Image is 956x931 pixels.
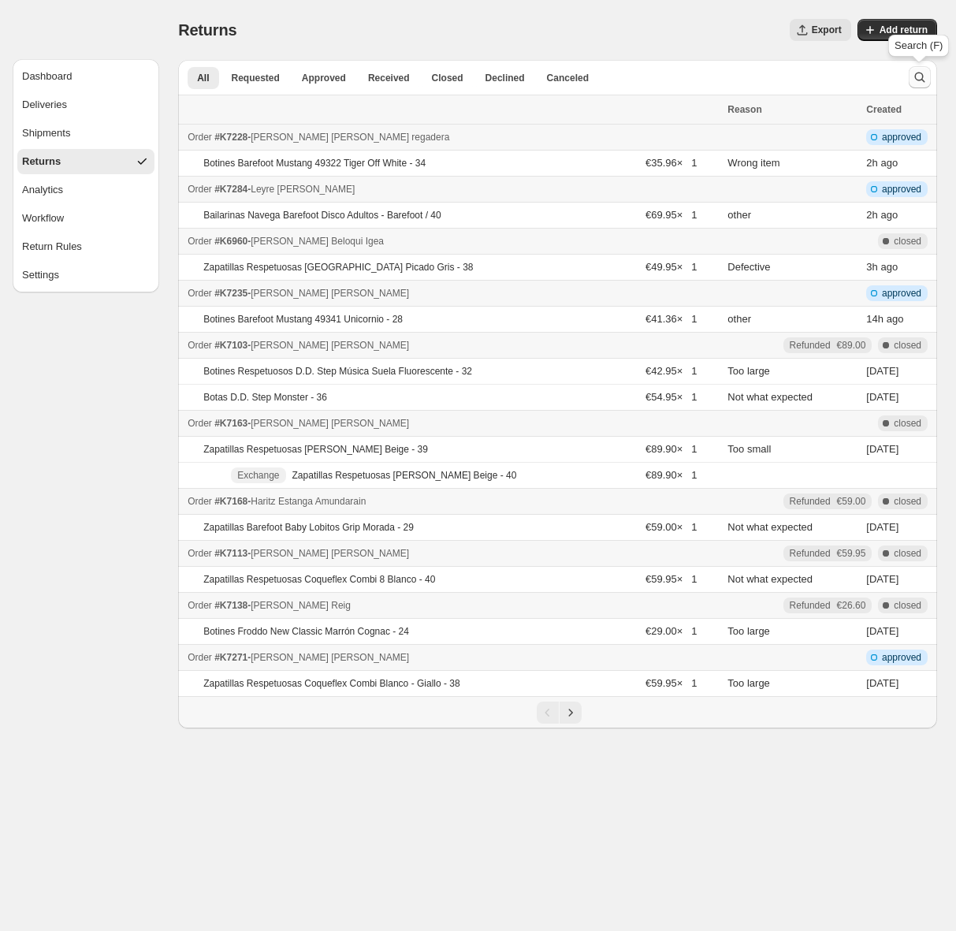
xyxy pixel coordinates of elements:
[203,443,428,456] p: Zapatillas Respetuosas [PERSON_NAME] Beige - 39
[188,652,212,663] span: Order
[214,184,247,195] span: #K7284
[812,24,842,36] span: Export
[866,521,898,533] time: Sunday, September 21, 2025 at 9:28:54 PM
[22,239,82,255] span: Return Rules
[790,599,866,612] div: Refunded
[861,151,937,177] td: ago
[485,72,525,84] span: Declined
[22,210,64,226] span: Workflow
[214,548,247,559] span: #K7113
[251,652,409,663] span: [PERSON_NAME] [PERSON_NAME]
[723,255,861,281] td: Defective
[790,19,851,41] button: Export
[560,702,582,724] button: Next
[368,72,410,84] span: Received
[251,548,409,559] span: [PERSON_NAME] [PERSON_NAME]
[188,233,718,249] div: -
[894,339,921,352] span: closed
[22,154,61,169] span: Returns
[178,21,236,39] span: Returns
[882,183,921,196] span: approved
[188,181,718,197] div: -
[17,92,154,117] button: Deliveries
[214,132,247,143] span: #K7228
[197,72,209,84] span: All
[203,391,327,404] p: Botas D.D. Step Monster - 36
[188,184,212,195] span: Order
[645,677,697,689] span: €59.95 × 1
[723,671,861,697] td: Too large
[214,418,247,429] span: #K7163
[188,496,212,507] span: Order
[188,546,718,561] div: -
[188,236,212,247] span: Order
[837,339,866,352] span: €89.00
[790,547,866,560] div: Refunded
[645,365,697,377] span: €42.95 × 1
[203,261,473,274] p: Zapatillas Respetuosas [GEOGRAPHIC_DATA] Picado Gris - 38
[861,307,937,333] td: ago
[214,652,247,663] span: #K7271
[882,131,921,143] span: approved
[188,600,212,611] span: Order
[837,599,866,612] span: €26.60
[727,104,761,115] span: Reason
[237,469,279,482] span: Exchange
[866,261,877,273] time: Wednesday, October 1, 2025 at 9:10:36 AM
[214,236,247,247] span: #K6960
[645,625,697,637] span: €29.00 × 1
[251,132,449,143] span: [PERSON_NAME] [PERSON_NAME] regadera
[645,469,697,481] span: €89.90 × 1
[723,203,861,229] td: other
[866,391,898,403] time: Saturday, September 20, 2025 at 3:32:32 PM
[203,677,460,690] p: Zapatillas Respetuosas Coqueflex Combi Blanco - Giallo - 38
[251,288,409,299] span: [PERSON_NAME] [PERSON_NAME]
[188,598,718,613] div: -
[17,177,154,203] button: Analytics
[866,625,898,637] time: Sunday, September 21, 2025 at 7:26:56 PM
[214,340,247,351] span: #K7103
[214,600,247,611] span: #K7138
[188,340,212,351] span: Order
[837,547,866,560] span: €59.95
[251,340,409,351] span: [PERSON_NAME] [PERSON_NAME]
[645,443,697,455] span: €89.90 × 1
[188,132,212,143] span: Order
[17,121,154,146] button: Shipments
[866,365,898,377] time: Saturday, September 20, 2025 at 3:32:32 PM
[188,493,718,509] div: -
[188,285,718,301] div: -
[203,365,472,378] p: Botines Respetuosos D.D. Step Música Suela Fluorescente - 32
[17,64,154,89] button: Dashboard
[894,495,921,508] span: closed
[861,255,937,281] td: ago
[837,495,866,508] span: €59.00
[188,418,212,429] span: Order
[188,650,718,665] div: -
[203,573,435,586] p: Zapatillas Respetuosas Coqueflex Combi 8 Blanco - 40
[251,600,351,611] span: [PERSON_NAME] Reig
[251,184,355,195] span: Leyre [PERSON_NAME]
[251,236,384,247] span: [PERSON_NAME] Beloqui Igea
[894,417,921,430] span: closed
[251,418,409,429] span: [PERSON_NAME] [PERSON_NAME]
[645,209,697,221] span: €69.95 × 1
[723,151,861,177] td: Wrong item
[302,72,346,84] span: Approved
[22,182,63,198] span: Analytics
[292,469,517,482] p: Zapatillas Respetuosas [PERSON_NAME] Beige - 40
[203,625,409,638] p: Botines Froddo New Classic Marrón Cognac - 24
[188,548,212,559] span: Order
[645,313,697,325] span: €41.36 × 1
[214,496,247,507] span: #K7168
[188,129,718,145] div: -
[188,288,212,299] span: Order
[203,157,426,169] p: Botines Barefoot Mustang 49322 Tiger Off White - 34
[723,385,861,411] td: Not what expected
[894,599,921,612] span: closed
[547,72,589,84] span: Canceled
[17,206,154,231] button: Workflow
[17,149,154,174] button: Returns
[214,288,247,299] span: #K7235
[866,573,898,585] time: Tuesday, September 16, 2025 at 8:14:00 PM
